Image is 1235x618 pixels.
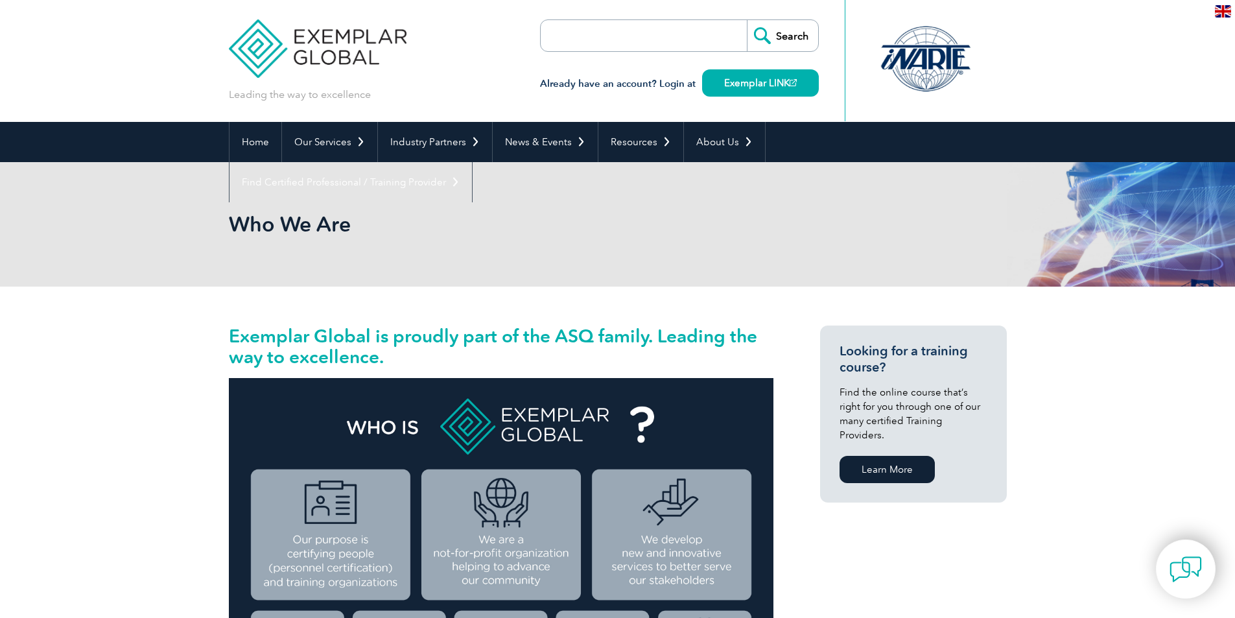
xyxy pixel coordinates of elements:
[747,20,818,51] input: Search
[229,326,773,367] h2: Exemplar Global is proudly part of the ASQ family. Leading the way to excellence.
[229,88,371,102] p: Leading the way to excellence
[229,122,281,162] a: Home
[282,122,377,162] a: Our Services
[840,343,987,375] h3: Looking for a training course?
[702,69,819,97] a: Exemplar LINK
[229,162,472,202] a: Find Certified Professional / Training Provider
[1170,553,1202,586] img: contact-chat.png
[840,385,987,442] p: Find the online course that’s right for you through one of our many certified Training Providers.
[229,214,773,235] h2: Who We Are
[598,122,683,162] a: Resources
[378,122,492,162] a: Industry Partners
[840,456,935,483] a: Learn More
[493,122,598,162] a: News & Events
[1215,5,1231,18] img: en
[540,76,819,92] h3: Already have an account? Login at
[684,122,765,162] a: About Us
[790,79,797,86] img: open_square.png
